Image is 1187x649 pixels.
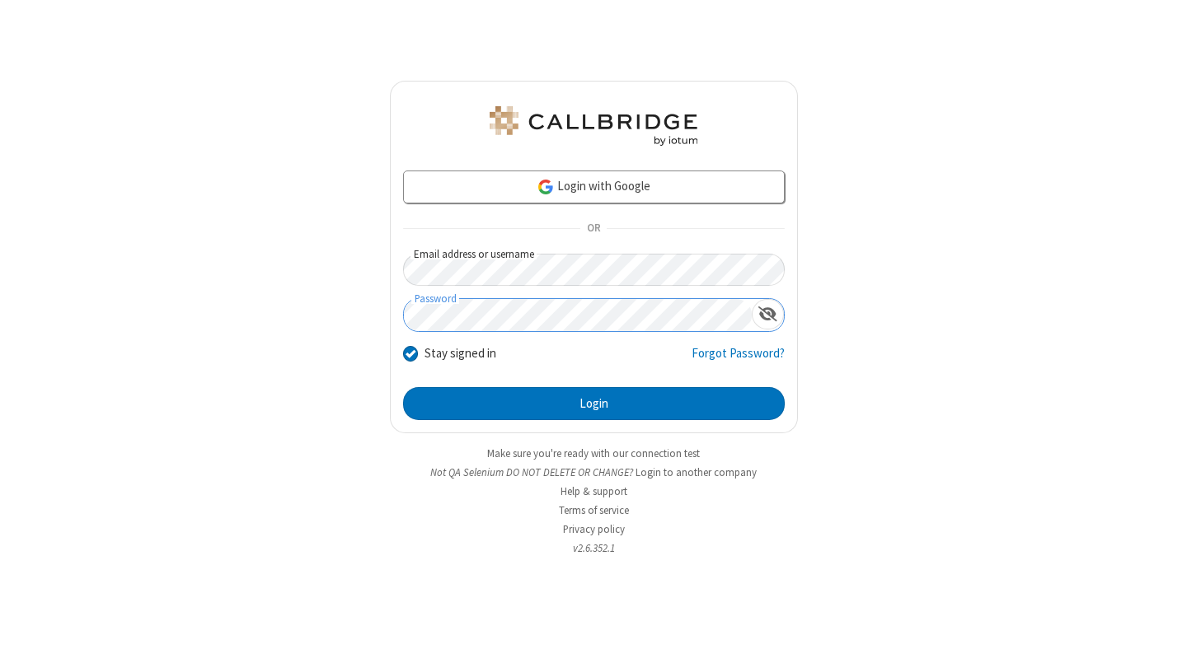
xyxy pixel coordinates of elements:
li: Not QA Selenium DO NOT DELETE OR CHANGE? [390,465,798,480]
a: Forgot Password? [692,344,785,376]
input: Email address or username [403,254,785,286]
a: Make sure you're ready with our connection test [487,446,700,460]
span: OR [580,217,607,240]
img: QA Selenium DO NOT DELETE OR CHANGE [486,106,701,146]
button: Login to another company [636,465,757,480]
button: Login [403,387,785,420]
a: Terms of service [559,503,629,517]
input: Password [404,299,752,331]
div: Show password [752,299,784,329]
a: Help & support [561,484,627,498]
li: v2.6.352.1 [390,540,798,556]
a: Privacy policy [563,522,625,536]
img: google-icon.png [537,178,555,196]
label: Stay signed in [425,344,496,363]
a: Login with Google [403,170,785,203]
iframe: Chat [1146,606,1175,637]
